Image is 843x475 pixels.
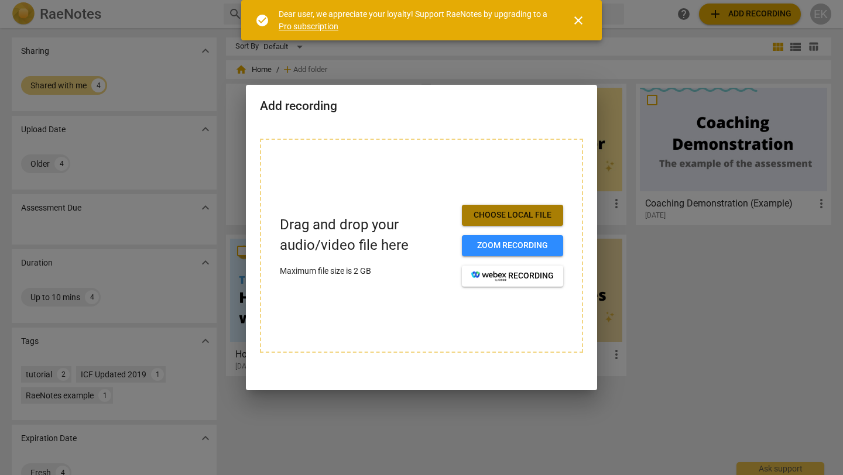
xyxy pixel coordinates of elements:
[280,265,453,277] p: Maximum file size is 2 GB
[564,6,592,35] button: Close
[255,13,269,27] span: check_circle
[462,205,563,226] button: Choose local file
[260,99,583,113] h2: Add recording
[279,22,338,31] a: Pro subscription
[471,240,554,252] span: Zoom recording
[571,13,585,27] span: close
[471,270,554,282] span: recording
[462,266,563,287] button: recording
[280,215,453,256] p: Drag and drop your audio/video file here
[462,235,563,256] button: Zoom recording
[471,209,554,221] span: Choose local file
[279,8,550,32] div: Dear user, we appreciate your loyalty! Support RaeNotes by upgrading to a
